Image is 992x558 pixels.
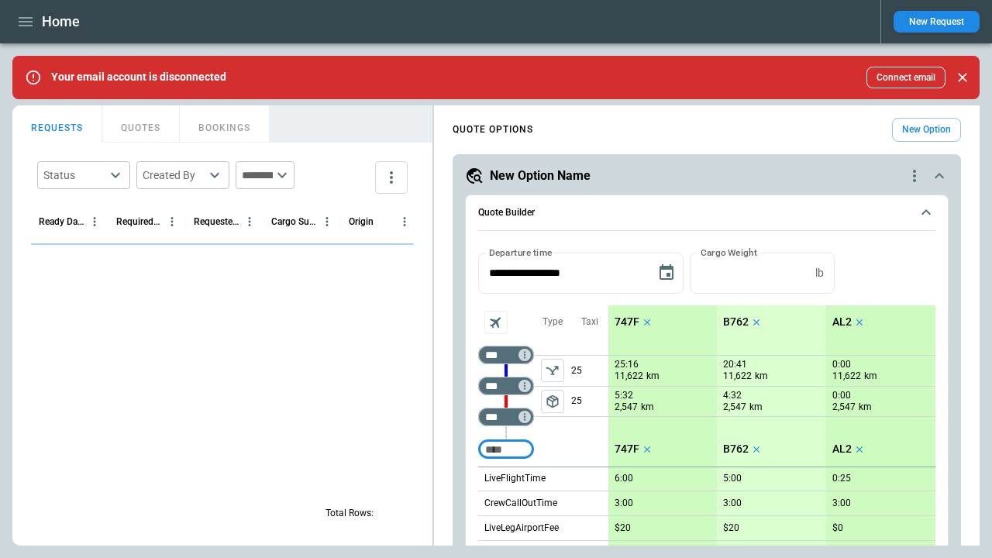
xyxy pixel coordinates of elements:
p: 20:41 [723,359,747,370]
div: Cargo Summary [271,216,317,227]
p: 747F [615,315,639,329]
button: New Option [892,118,961,142]
p: 6:00 [615,473,633,484]
button: left aligned [541,390,564,413]
p: km [755,370,768,383]
div: Too short [478,377,534,395]
p: $20 [723,522,739,534]
button: New Option Namequote-option-actions [465,167,949,185]
p: B762 [723,315,749,329]
div: Ready Date & Time (UTC) [39,216,84,227]
h1: Home [42,12,80,31]
p: lb [815,267,824,280]
label: Cargo Weight [701,246,757,259]
div: quote-option-actions [905,167,924,185]
p: km [864,370,877,383]
div: Origin [349,216,374,227]
div: Status [43,167,105,183]
p: 3:00 [832,498,851,509]
p: LiveLegAirportFee [484,522,559,535]
button: left aligned [541,359,564,382]
p: Total Rows: [325,507,374,520]
p: Your email account is disconnected [51,71,226,84]
p: 4:32 [723,390,742,401]
h6: Quote Builder [478,208,535,218]
div: Too short [478,346,534,364]
p: AL2 [832,443,852,456]
button: Close [952,67,973,88]
button: Connect email [866,67,945,88]
button: Origin column menu [394,212,415,232]
div: Required Date & Time (UTC) [116,216,162,227]
button: Requested Route column menu [239,212,260,232]
p: LiveFlightTime [484,472,546,485]
button: Choose date, selected date is Sep 18, 2025 [651,257,682,288]
p: CrewCallOutTime [484,497,557,510]
p: km [641,401,654,414]
p: 11,622 [832,370,861,383]
button: REQUESTS [12,105,102,143]
span: Aircraft selection [484,311,508,334]
div: Too short [478,440,534,459]
p: 25:16 [615,359,639,370]
p: 3:00 [615,498,633,509]
p: 25 [571,387,608,416]
p: km [749,401,763,414]
div: Created By [143,167,205,183]
p: 11,622 [723,370,752,383]
button: QUOTES [102,105,180,143]
p: B762 [723,443,749,456]
span: Type of sector [541,390,564,413]
div: Too short [478,408,534,426]
p: 2,547 [832,401,856,414]
p: 0:25 [832,473,851,484]
p: 0:00 [832,390,851,401]
p: AL2 [832,315,852,329]
div: dismiss [952,60,973,95]
p: 5:32 [615,390,633,401]
span: Type of sector [541,359,564,382]
h5: New Option Name [490,167,591,184]
p: 3:00 [723,498,742,509]
button: more [375,161,408,194]
button: Ready Date & Time (UTC) column menu [84,212,105,232]
button: New Request [894,11,980,33]
p: 11,622 [615,370,643,383]
button: Quote Builder [478,195,935,231]
h4: QUOTE OPTIONS [453,126,533,133]
p: 747F [615,443,639,456]
p: 2,547 [723,401,746,414]
button: Cargo Summary column menu [317,212,337,232]
p: Type [542,315,563,329]
p: 5:00 [723,473,742,484]
p: km [859,401,872,414]
p: $0 [832,522,843,534]
p: $20 [615,522,631,534]
button: BOOKINGS [180,105,270,143]
p: 0:00 [832,359,851,370]
div: Requested Route [194,216,239,227]
p: 2,547 [615,401,638,414]
span: package_2 [545,394,560,409]
p: km [646,370,660,383]
button: Required Date & Time (UTC) column menu [162,212,182,232]
label: Departure time [489,246,553,259]
p: Taxi [581,315,598,329]
p: 25 [571,356,608,386]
